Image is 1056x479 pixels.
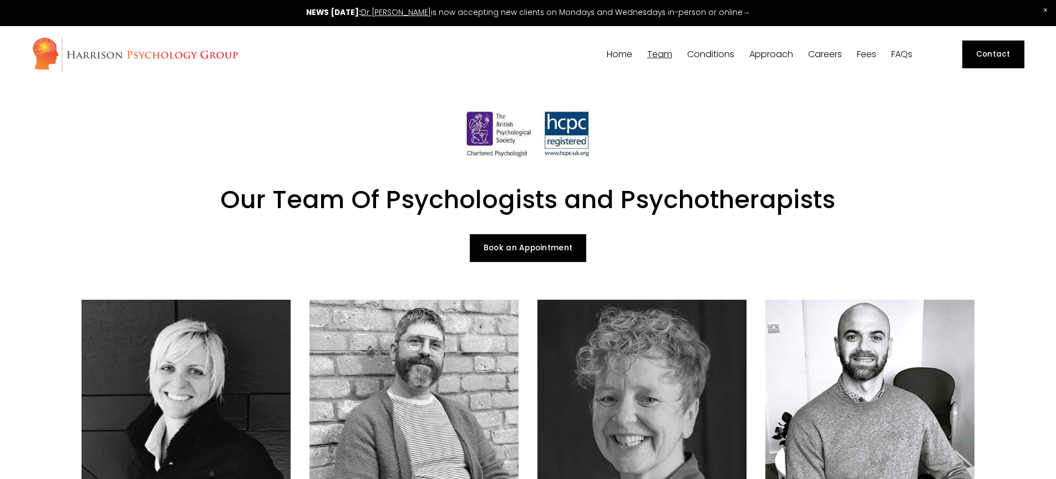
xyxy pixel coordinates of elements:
a: Contact [962,41,1024,68]
a: Fees [857,49,876,60]
a: Book an Appointment [470,234,587,262]
a: FAQs [891,49,912,60]
span: Team [647,50,672,59]
a: folder dropdown [647,49,672,60]
span: Approach [749,50,793,59]
a: folder dropdown [687,49,734,60]
a: Home [607,49,632,60]
span: Conditions [687,50,734,59]
a: Careers [808,49,842,60]
img: Harrison Psychology Group [32,37,238,73]
a: Dr [PERSON_NAME] [361,7,431,18]
a: folder dropdown [749,49,793,60]
img: HCPC Registered Psychologists London [459,105,597,162]
h1: Our Team Of Psychologists and Psychotherapists [82,185,975,215]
